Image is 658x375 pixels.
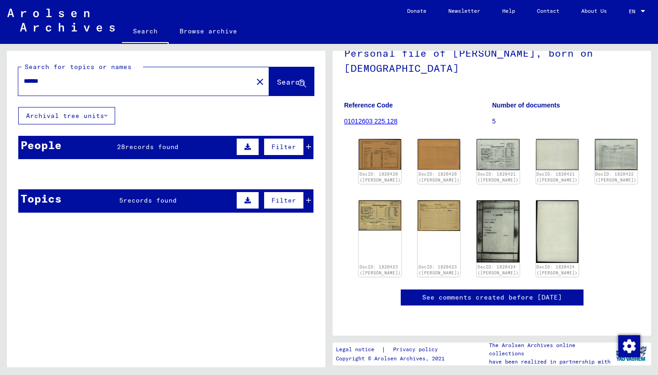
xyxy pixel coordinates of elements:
[536,171,578,183] a: DocID: 1820421 ([PERSON_NAME])
[344,102,393,109] b: Reference Code
[25,63,132,71] mat-label: Search for topics or names
[419,171,460,183] a: DocID: 1820420 ([PERSON_NAME])
[536,200,578,263] img: 002.jpg
[336,345,449,354] div: |
[336,345,382,354] a: Legal notice
[418,200,460,230] img: 002.jpg
[360,171,401,183] a: DocID: 1820420 ([PERSON_NAME])
[336,354,449,363] p: Copyright © Arolsen Archives, 2021
[614,342,648,365] img: yv_logo.png
[477,139,519,170] img: 001.jpg
[359,139,401,170] img: 001.jpg
[255,76,265,87] mat-icon: close
[536,264,578,276] a: DocID: 1820424 ([PERSON_NAME])
[269,67,314,96] button: Search
[536,139,578,170] img: 002.jpg
[618,335,640,357] img: Zustimmung ändern
[21,137,62,153] div: People
[595,171,637,183] a: DocID: 1820422 ([PERSON_NAME])
[117,143,125,151] span: 28
[271,143,296,151] span: Filter
[629,8,635,15] mat-select-trigger: EN
[344,118,398,125] a: 01012603 225.128
[359,200,401,230] img: 001.jpg
[360,264,401,276] a: DocID: 1820423 ([PERSON_NAME])
[422,293,562,302] a: See comments created before [DATE]
[489,341,611,358] p: The Arolsen Archives online collections
[478,264,519,276] a: DocID: 1820424 ([PERSON_NAME])
[18,107,115,124] button: Archival tree units
[492,117,640,126] p: 5
[386,345,449,354] a: Privacy policy
[277,77,304,86] span: Search
[489,358,611,366] p: have been realized in partnership with
[125,143,179,151] span: records found
[169,20,248,42] a: Browse archive
[477,200,519,262] img: 001.jpg
[478,171,519,183] a: DocID: 1820421 ([PERSON_NAME])
[418,139,460,170] img: 002.jpg
[271,196,296,204] span: Filter
[122,20,169,44] a: Search
[595,139,637,170] img: 001.jpg
[419,264,460,276] a: DocID: 1820423 ([PERSON_NAME])
[7,9,115,32] img: Arolsen_neg.svg
[264,138,304,155] button: Filter
[264,192,304,209] button: Filter
[251,72,269,91] button: Clear
[492,102,560,109] b: Number of documents
[344,32,640,87] h1: Personal file of [PERSON_NAME], born on [DEMOGRAPHIC_DATA]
